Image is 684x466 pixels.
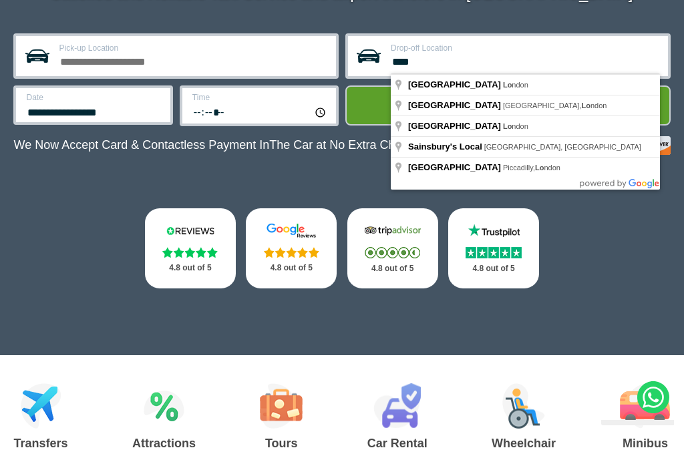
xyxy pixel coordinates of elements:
[162,247,218,258] img: Stars
[484,143,641,151] span: [GEOGRAPHIC_DATA], [GEOGRAPHIC_DATA]
[408,142,482,152] span: Sainsbury's Local
[535,164,544,172] span: Lo
[192,93,328,101] label: Time
[503,101,607,109] span: [GEOGRAPHIC_DATA], ndon
[408,79,501,89] span: [GEOGRAPHIC_DATA]
[408,100,501,110] span: [GEOGRAPHIC_DATA]
[503,122,528,130] span: ndon
[160,223,221,238] img: Reviews.io
[620,383,670,429] img: Minibus
[261,223,322,238] img: Google
[408,121,501,131] span: [GEOGRAPHIC_DATA]
[246,208,337,288] a: Google Stars 4.8 out of 5
[362,223,423,238] img: Tripadvisor
[264,247,319,258] img: Stars
[463,260,524,277] p: 4.8 out of 5
[503,164,560,172] span: Piccadilly, ndon
[448,208,539,288] a: Trustpilot Stars 4.8 out of 5
[373,383,421,429] img: Car Rental
[345,85,670,126] button: Get Quote
[492,437,556,449] h3: Wheelchair
[260,437,303,449] h3: Tours
[260,383,303,429] img: Tours
[13,437,67,449] h3: Transfers
[59,44,328,52] label: Pick-up Location
[502,383,545,429] img: Wheelchair
[408,162,501,172] span: [GEOGRAPHIC_DATA]
[463,223,524,238] img: Trustpilot
[362,260,423,277] p: 4.8 out of 5
[466,247,522,258] img: Stars
[581,101,590,109] span: Lo
[367,437,427,449] h3: Car Rental
[503,81,528,89] span: ndon
[596,420,674,456] iframe: chat widget
[503,122,512,130] span: Lo
[269,138,422,152] span: The Car at No Extra Charge.
[391,44,660,52] label: Drop-off Location
[261,260,322,276] p: 4.8 out of 5
[347,208,438,288] a: Tripadvisor Stars 4.8 out of 5
[365,247,420,258] img: Stars
[21,383,61,429] img: Airport Transfers
[132,437,196,449] h3: Attractions
[26,93,162,101] label: Date
[13,138,422,152] p: We Now Accept Card & Contactless Payment In
[144,383,184,429] img: Attractions
[160,260,221,276] p: 4.8 out of 5
[145,208,236,288] a: Reviews.io Stars 4.8 out of 5
[503,81,512,89] span: Lo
